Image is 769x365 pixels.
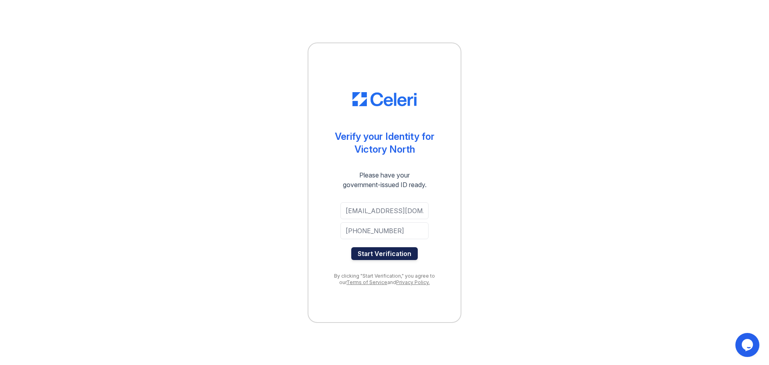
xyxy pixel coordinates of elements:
[340,202,429,219] input: Email
[735,333,761,357] iframe: chat widget
[352,92,417,107] img: CE_Logo_Blue-a8612792a0a2168367f1c8372b55b34899dd931a85d93a1a3d3e32e68fde9ad4.png
[328,170,441,190] div: Please have your government-issued ID ready.
[335,130,435,156] div: Verify your Identity for Victory North
[396,279,430,285] a: Privacy Policy.
[346,279,387,285] a: Terms of Service
[324,273,445,286] div: By clicking "Start Verification," you agree to our and
[351,247,418,260] button: Start Verification
[340,222,429,239] input: Phone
